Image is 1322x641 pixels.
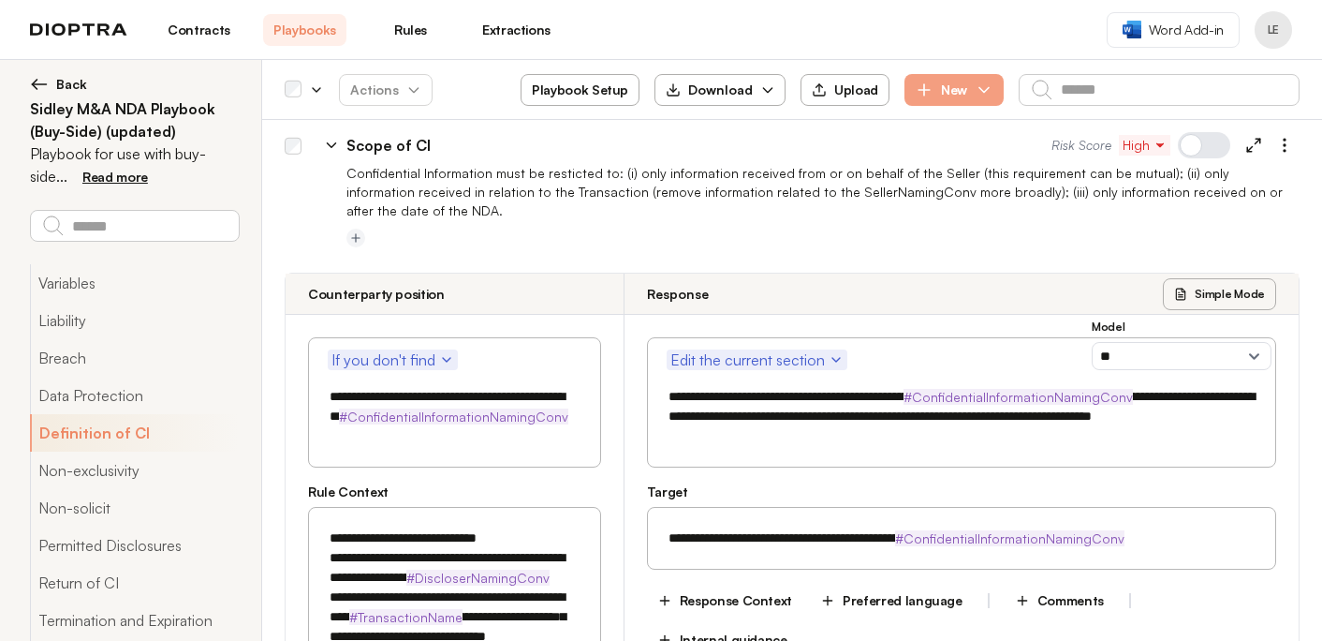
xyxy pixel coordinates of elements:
[30,302,239,339] button: Liability
[263,14,346,46] a: Playbooks
[666,81,753,99] div: Download
[475,14,558,46] a: Extractions
[895,530,1124,546] strong: #ConfidentialInformationNamingConv
[1255,11,1292,49] button: Profile menu
[903,389,1133,405] strong: #ConfidentialInformationNamingConv
[346,134,431,157] p: Scope of CI
[331,349,454,371] span: If you don't find
[647,285,709,304] h3: Response
[1107,12,1240,48] a: Word Add-in
[30,452,239,489] button: Non-exclusivity
[647,585,802,617] button: Response Context
[346,229,365,247] button: Add tag
[810,585,973,617] button: Preferred language
[801,74,889,106] button: Upload
[1092,342,1271,370] select: Model
[335,73,436,107] span: Actions
[812,82,878,98] div: Upload
[647,483,1276,501] h3: Target
[30,23,127,37] img: logo
[157,14,241,46] a: Contracts
[346,164,1300,220] p: Confidential Information must be resticted to: (i) only information received from or on behalf of...
[30,602,239,639] button: Termination and Expiration
[1092,320,1271,335] h3: Model
[285,82,301,98] div: Select all
[308,483,601,501] h3: Rule Context
[1149,21,1224,39] span: Word Add-in
[308,285,445,304] h3: Counterparty position
[56,167,67,186] span: ...
[1051,136,1111,155] span: Risk Score
[30,264,239,302] button: Variables
[30,489,239,527] button: Non-solicit
[30,75,49,94] img: left arrow
[1119,135,1170,156] button: High
[654,74,786,106] button: Download
[339,74,433,106] button: Actions
[30,75,239,94] button: Back
[328,350,458,370] button: If you don't find
[521,74,639,106] button: Playbook Setup
[30,414,239,452] button: Definition of CI
[1005,585,1114,617] button: Comments
[82,169,148,185] span: Read more
[1123,21,1141,38] img: word
[30,97,239,142] h2: Sidley M&A NDA Playbook (Buy-Side) (updated)
[30,377,239,414] button: Data Protection
[30,527,239,564] button: Permitted Disclosures
[30,564,239,602] button: Return of CI
[30,142,239,187] p: Playbook for use with buy-side
[1123,136,1167,155] span: High
[349,609,463,625] strong: #TransactionName
[339,409,568,425] strong: #ConfidentialInformationNamingConv
[904,74,1004,106] button: New
[1163,278,1276,310] button: Simple Mode
[30,339,239,377] button: Breach
[406,570,550,586] strong: #DiscloserNamingConv
[56,75,87,94] span: Back
[670,349,844,371] span: Edit the current section
[667,350,847,370] button: Edit the current section
[369,14,452,46] a: Rules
